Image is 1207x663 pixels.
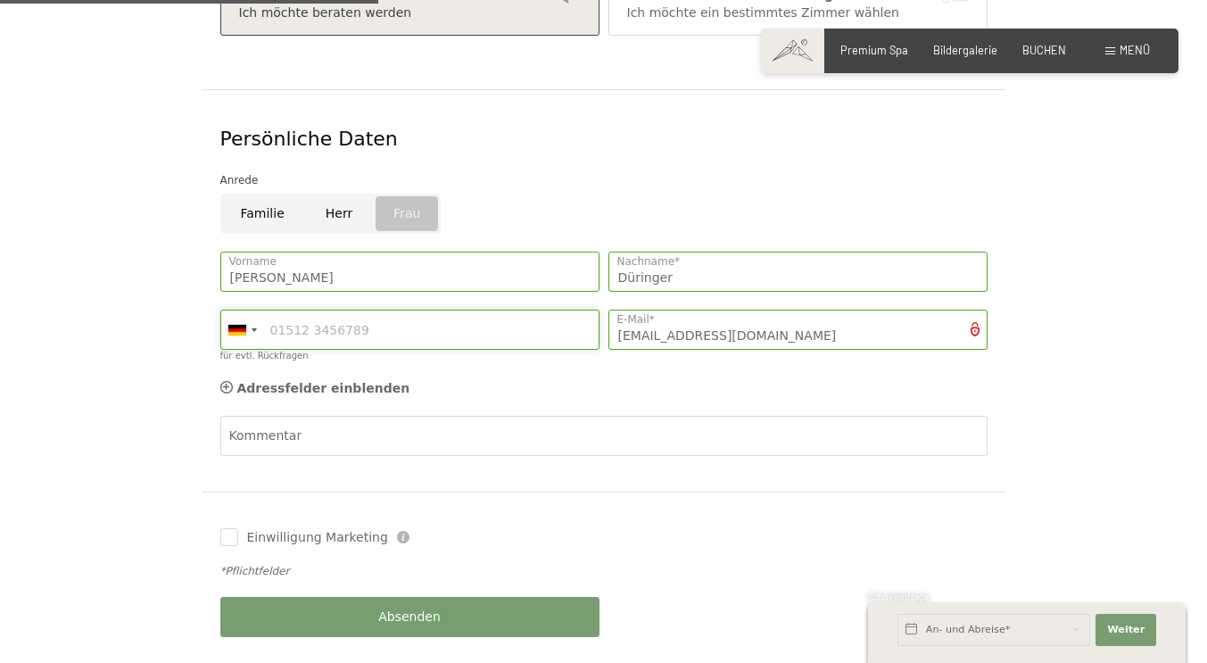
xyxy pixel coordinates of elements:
div: Ich möchte ein bestimmtes Zimmer wählen [627,4,969,22]
div: Ich möchte beraten werden [239,4,581,22]
span: Einwilligung Marketing [247,529,388,547]
div: Anrede [220,171,988,189]
div: *Pflichtfelder [220,564,988,579]
a: Bildergalerie [933,43,997,57]
button: Weiter [1095,614,1156,646]
label: für evtl. Rückfragen [220,351,309,361]
span: Weiter [1107,623,1145,637]
div: Persönliche Daten [220,126,988,153]
span: Adressfelder einblenden [237,381,410,395]
span: Schnellanfrage [868,592,930,602]
span: Menü [1120,43,1150,57]
div: Germany (Deutschland): +49 [221,311,262,349]
a: Premium Spa [840,43,908,57]
a: BUCHEN [1022,43,1066,57]
button: Absenden [220,597,599,637]
span: Absenden [378,609,441,626]
input: 01512 3456789 [220,310,599,350]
